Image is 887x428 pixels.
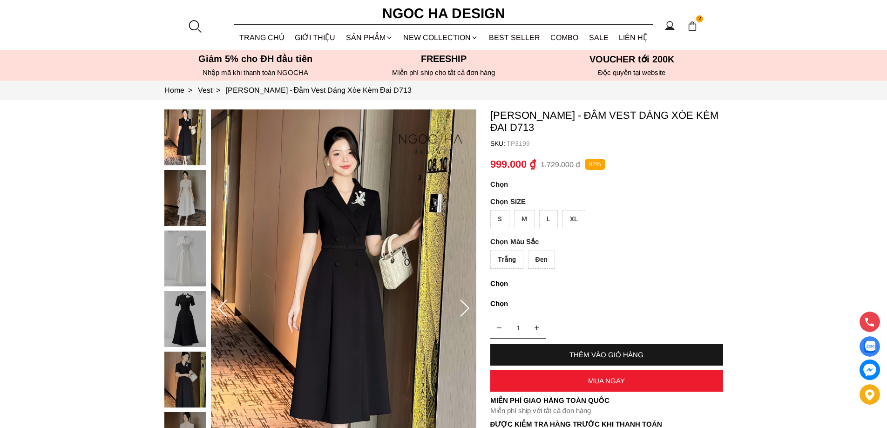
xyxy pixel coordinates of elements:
[164,291,206,347] img: Irene Dress - Đầm Vest Dáng Xòe Kèm Đai D713_mini_3
[539,210,558,228] div: L
[562,210,585,228] div: XL
[490,351,723,359] div: THÊM VÀO GIỎ HÀNG
[490,158,536,170] p: 999.000 ₫
[164,86,198,94] a: Link to Home
[584,25,614,50] a: SALE
[341,25,399,50] div: SẢN PHẨM
[864,341,875,353] img: Display image
[490,319,546,337] input: Quantity input
[198,86,226,94] a: Link to Vest
[164,109,206,165] img: Irene Dress - Đầm Vest Dáng Xòe Kèm Đai D713_mini_0
[184,86,196,94] span: >
[528,251,555,269] div: Đen
[490,140,507,147] h6: SKU:
[696,15,704,23] span: 2
[490,109,723,134] p: [PERSON_NAME] - Đầm Vest Dáng Xòe Kèm Đai D713
[585,159,605,170] p: 42%
[490,210,509,228] div: S
[490,197,723,205] p: SIZE
[374,2,514,25] a: Ngoc Ha Design
[421,54,467,64] font: Freeship
[234,25,290,50] a: TRANG CHỦ
[164,170,206,226] img: Irene Dress - Đầm Vest Dáng Xòe Kèm Đai D713_mini_1
[198,54,312,64] font: Giảm 5% cho ĐH đầu tiên
[860,360,880,380] a: messenger
[398,25,484,50] a: NEW COLLECTION
[352,68,535,77] h6: MIễn phí ship cho tất cả đơn hàng
[541,160,580,169] p: 1.729.000 ₫
[490,251,523,269] div: Trắng
[164,352,206,408] img: Irene Dress - Đầm Vest Dáng Xòe Kèm Đai D713_mini_4
[507,140,723,147] p: TP3199
[614,25,653,50] a: LIÊN HỆ
[687,21,697,31] img: img-CART-ICON-ksit0nf1
[164,231,206,286] img: Irene Dress - Đầm Vest Dáng Xòe Kèm Đai D713_mini_2
[484,25,546,50] a: BEST SELLER
[212,86,224,94] span: >
[514,210,535,228] div: M
[860,336,880,357] a: Display image
[490,407,591,414] font: Miễn phí ship với tất cả đơn hàng
[226,86,412,94] a: Link to Irene Dress - Đầm Vest Dáng Xòe Kèm Đai D713
[541,54,723,65] h5: VOUCHER tới 200K
[490,377,723,385] div: MUA NGAY
[490,238,697,246] p: Màu Sắc
[290,25,341,50] a: GIỚI THIỆU
[490,396,609,404] font: Miễn phí giao hàng toàn quốc
[545,25,584,50] a: Combo
[203,68,308,76] font: Nhập mã khi thanh toán NGOCHA
[541,68,723,77] h6: Độc quyền tại website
